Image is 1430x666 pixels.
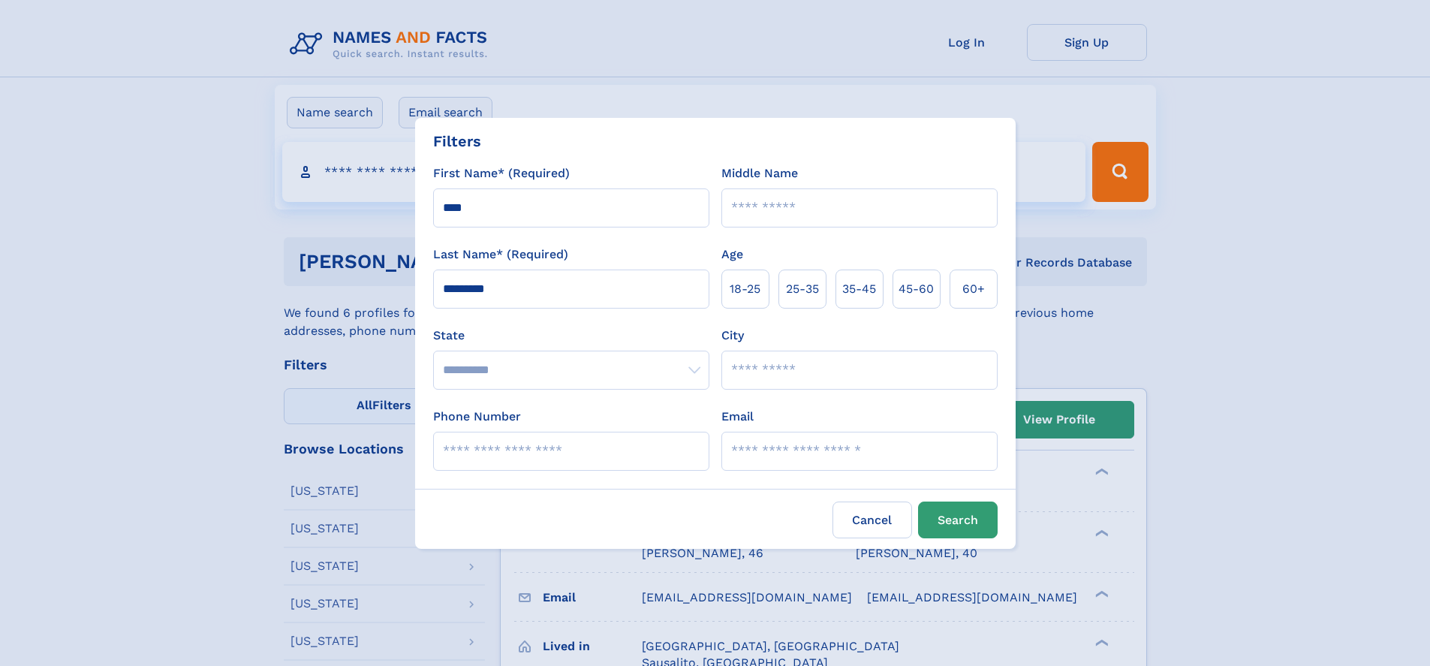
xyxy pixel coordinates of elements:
label: State [433,327,709,345]
label: Last Name* (Required) [433,246,568,264]
button: Search [918,502,998,538]
label: First Name* (Required) [433,164,570,182]
div: Filters [433,130,481,152]
span: 35‑45 [842,280,876,298]
span: 60+ [962,280,985,298]
span: 25‑35 [786,280,819,298]
label: Age [721,246,743,264]
label: Middle Name [721,164,798,182]
label: Email [721,408,754,426]
label: Phone Number [433,408,521,426]
span: 18‑25 [730,280,760,298]
label: City [721,327,744,345]
span: 45‑60 [899,280,934,298]
label: Cancel [832,502,912,538]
